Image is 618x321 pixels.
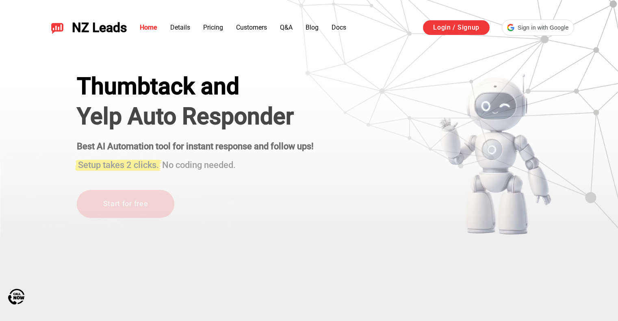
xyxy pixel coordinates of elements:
a: Blog [306,24,319,31]
img: Call Now [8,289,24,305]
span: NZ Leads [72,20,127,35]
strong: Best AI Automation tool for instant response and follow ups! [77,141,314,151]
div: Sign in with Google [502,19,574,36]
a: Home [140,24,157,31]
a: Login / Signup [423,20,490,35]
h1: Yelp Auto Responder [77,103,314,130]
a: Q&A [280,24,293,31]
img: yelp bot [439,73,552,235]
img: NZ Leads logo [51,21,64,34]
a: Docs [332,24,346,31]
span: Sign in with Google [518,24,568,32]
a: Start for free [77,190,174,218]
a: Details [170,24,190,31]
h3: No coding needed. [77,155,314,171]
a: Pricing [203,24,223,31]
span: Setup takes 2 clicks. [78,160,159,170]
div: Thumbtack and [77,73,314,100]
a: Customers [236,24,267,31]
